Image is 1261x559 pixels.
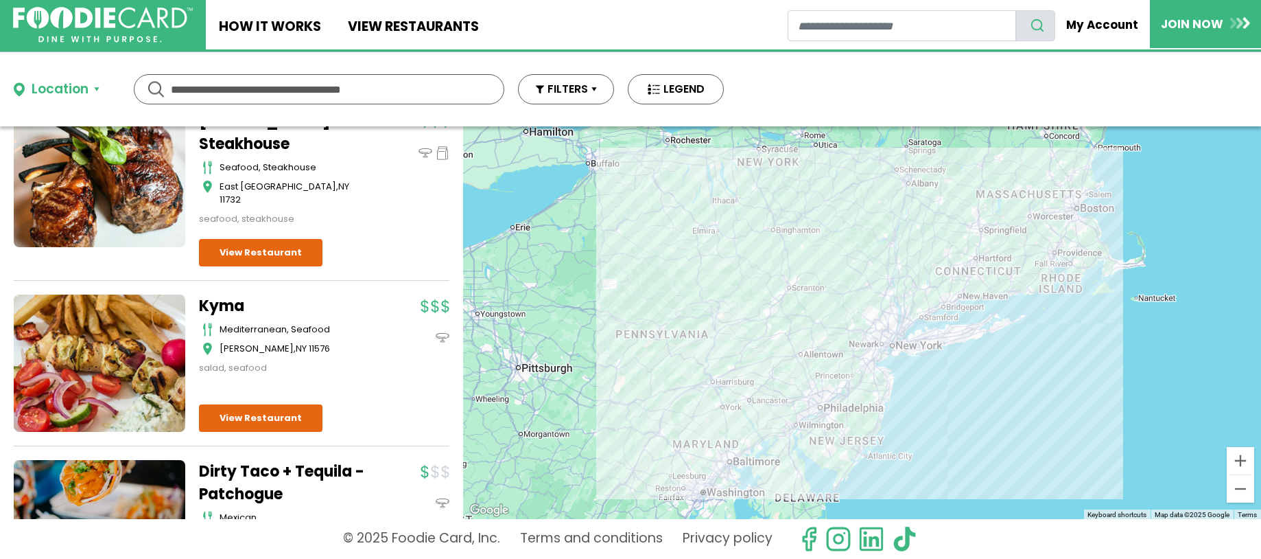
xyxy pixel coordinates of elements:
div: , [220,342,370,356]
img: FoodieCard; Eat, Drink, Save, Donate [13,7,193,43]
span: 11576 [309,342,330,355]
span: East [GEOGRAPHIC_DATA] [220,180,336,193]
input: restaurant search [788,10,1016,41]
div: mexican [220,511,370,525]
button: Zoom out [1227,475,1254,503]
a: My Account [1055,10,1150,40]
button: Location [14,80,99,100]
button: LEGEND [628,74,724,104]
img: pickup_icon.svg [436,146,449,160]
a: Privacy policy [683,526,773,552]
img: dinein_icon.svg [436,497,449,510]
span: 11732 [220,193,241,206]
a: Terms [1238,511,1257,518]
img: map_icon.svg [202,342,213,356]
svg: check us out on facebook [796,526,822,552]
a: View Restaurant [199,239,322,266]
div: , [220,180,370,207]
span: NY [338,180,349,193]
a: Open this area in Google Maps (opens a new window) [467,501,512,519]
span: Map data ©2025 Google [1155,511,1229,518]
button: search [1015,10,1055,41]
div: seafood, steakhouse [220,161,370,174]
div: salad, seafood [199,361,370,375]
img: linkedin.svg [858,526,884,552]
img: Google [467,501,512,519]
button: Zoom in [1227,447,1254,475]
img: cutlery_icon.svg [202,323,213,336]
img: tiktok.svg [891,526,917,552]
div: seafood, steakhouse [199,212,370,226]
span: [PERSON_NAME] [220,342,294,355]
img: cutlery_icon.svg [202,161,213,174]
button: Keyboard shortcuts [1087,510,1146,520]
button: FILTERS [518,74,614,104]
img: cutlery_icon.svg [202,511,213,525]
img: dinein_icon.svg [436,331,449,345]
a: [PERSON_NAME] Steakhouse [199,110,370,155]
a: View Restaurant [199,404,322,432]
div: Location [32,80,89,100]
img: dinein_icon.svg [419,146,432,160]
p: © 2025 Foodie Card, Inc. [343,526,500,552]
div: mediterranean, seafood [220,323,370,336]
a: Kyma [199,295,370,317]
a: Terms and conditions [520,526,663,552]
img: map_icon.svg [202,180,213,194]
span: NY [296,342,307,355]
a: Dirty Taco + Tequila - Patchogue [199,460,370,505]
